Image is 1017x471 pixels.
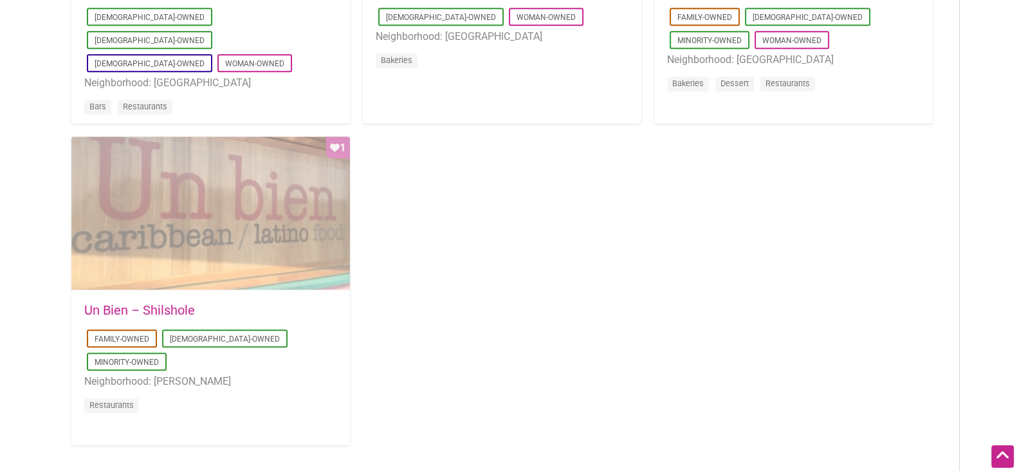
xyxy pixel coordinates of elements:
a: [DEMOGRAPHIC_DATA]-Owned [95,13,205,22]
a: [DEMOGRAPHIC_DATA]-Owned [753,13,863,22]
a: [DEMOGRAPHIC_DATA]-Owned [95,36,205,45]
div: Scroll Back to Top [991,445,1014,468]
li: Neighborhood: [GEOGRAPHIC_DATA] [667,51,920,68]
li: Neighborhood: [GEOGRAPHIC_DATA] [376,28,628,45]
a: Un Bien – Shilshole [84,302,195,318]
a: [DEMOGRAPHIC_DATA]-Owned [170,335,280,344]
a: Restaurants [89,400,134,410]
a: Woman-Owned [225,59,284,68]
li: Neighborhood: [GEOGRAPHIC_DATA] [84,75,337,91]
a: Restaurants [765,78,810,88]
a: Minority-Owned [95,358,159,367]
a: Minority-Owned [677,36,742,45]
a: Restaurants [123,102,167,111]
a: Family-Owned [677,13,732,22]
a: [DEMOGRAPHIC_DATA]-Owned [386,13,496,22]
a: Woman-Owned [517,13,576,22]
a: Woman-Owned [762,36,821,45]
a: [DEMOGRAPHIC_DATA]-Owned [95,59,205,68]
a: Bakeries [381,55,412,65]
a: Bars [89,102,106,111]
li: Neighborhood: [PERSON_NAME] [84,373,337,390]
a: Bakeries [672,78,704,88]
a: Dessert [720,78,749,88]
a: Family-Owned [95,335,149,344]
